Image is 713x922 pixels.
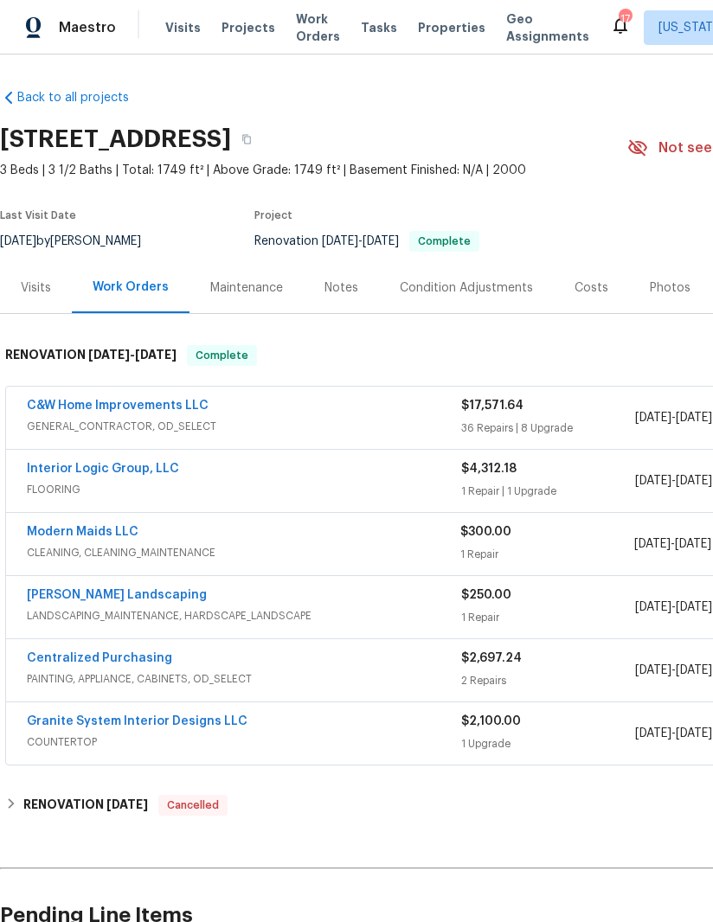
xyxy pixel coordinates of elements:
[676,601,712,613] span: [DATE]
[165,19,201,36] span: Visits
[27,670,461,688] span: PAINTING, APPLIANCE, CABINETS, OD_SELECT
[189,347,255,364] span: Complete
[411,236,478,247] span: Complete
[27,463,179,475] a: Interior Logic Group, LLC
[27,418,461,435] span: GENERAL_CONTRACTOR, OD_SELECT
[361,22,397,34] span: Tasks
[635,412,671,424] span: [DATE]
[27,544,460,561] span: CLEANING, CLEANING_MAINTENANCE
[676,412,712,424] span: [DATE]
[461,672,635,689] div: 2 Repairs
[635,664,671,676] span: [DATE]
[676,727,712,740] span: [DATE]
[460,546,633,563] div: 1 Repair
[254,210,292,221] span: Project
[676,475,712,487] span: [DATE]
[88,349,130,361] span: [DATE]
[23,795,148,816] h6: RENOVATION
[575,279,608,297] div: Costs
[634,535,711,553] span: -
[27,481,461,498] span: FLOORING
[27,400,209,412] a: C&W Home Improvements LLC
[59,19,116,36] span: Maestro
[88,349,177,361] span: -
[635,662,712,679] span: -
[418,19,485,36] span: Properties
[675,538,711,550] span: [DATE]
[635,409,712,426] span: -
[461,609,635,626] div: 1 Repair
[461,463,517,475] span: $4,312.18
[322,235,399,247] span: -
[461,419,635,437] div: 36 Repairs | 8 Upgrade
[461,589,511,601] span: $250.00
[135,349,177,361] span: [DATE]
[506,10,589,45] span: Geo Assignments
[231,124,262,155] button: Copy Address
[461,715,521,727] span: $2,100.00
[676,664,712,676] span: [DATE]
[324,279,358,297] div: Notes
[27,652,172,664] a: Centralized Purchasing
[460,526,511,538] span: $300.00
[461,483,635,500] div: 1 Repair | 1 Upgrade
[635,727,671,740] span: [DATE]
[461,400,524,412] span: $17,571.64
[210,279,283,297] div: Maintenance
[650,279,691,297] div: Photos
[27,607,461,624] span: LANDSCAPING_MAINTENANCE, HARDSCAPE_LANDSCAPE
[635,475,671,487] span: [DATE]
[635,599,712,616] span: -
[461,735,635,752] div: 1 Upgrade
[5,345,177,366] h6: RENOVATION
[21,279,51,297] div: Visits
[106,798,148,810] span: [DATE]
[27,715,247,727] a: Granite System Interior Designs LLC
[635,725,712,742] span: -
[322,235,358,247] span: [DATE]
[254,235,479,247] span: Renovation
[461,652,522,664] span: $2,697.24
[363,235,399,247] span: [DATE]
[400,279,533,297] div: Condition Adjustments
[93,279,169,296] div: Work Orders
[27,526,138,538] a: Modern Maids LLC
[619,10,631,28] div: 17
[296,10,340,45] span: Work Orders
[27,733,461,751] span: COUNTERTOP
[634,538,671,550] span: [DATE]
[27,589,207,601] a: [PERSON_NAME] Landscaping
[635,472,712,490] span: -
[160,797,226,814] span: Cancelled
[635,601,671,613] span: [DATE]
[222,19,275,36] span: Projects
